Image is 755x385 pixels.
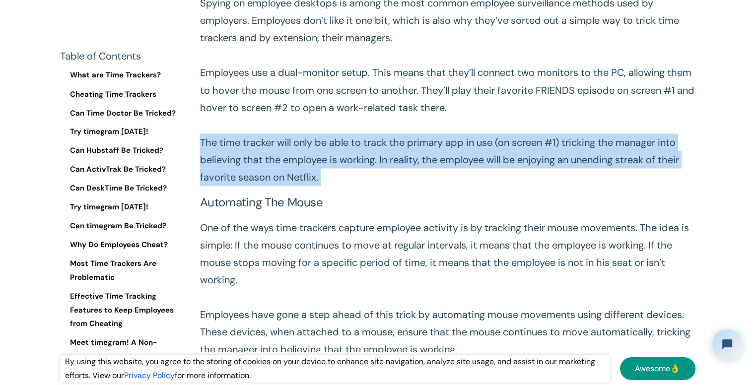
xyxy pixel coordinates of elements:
[60,355,610,383] div: By using this website, you agree to the storing of cookies on your device to enhance site navigat...
[60,68,184,82] a: What are Time Trackers?
[200,195,695,209] h3: Automating the mouse
[60,219,184,233] a: Can timegram Be Tricked?
[124,370,175,381] a: Privacy Policy
[620,357,695,380] a: Awesome👌
[60,289,184,331] a: Effective Time Tracking Features to Keep Employees from Cheating
[60,50,184,64] div: Table of Contents
[60,181,184,195] a: Can DeskTime Be Tricked?
[60,336,184,364] a: Meet timegram! A Non-Invasive Time Tracker
[60,200,184,214] a: Try timegram [DATE]!
[704,321,751,368] iframe: Tidio Chat
[60,144,184,158] a: Can Hubstaff Be Tricked?
[60,238,184,252] a: Why Do Employees Cheat?
[60,125,184,139] a: Try timegram [DATE]!
[60,87,184,101] a: Cheating Time Trackers
[60,162,184,176] a: Can ActivTrak Be Tricked?
[60,106,184,120] a: Can Time Doctor Be Tricked?
[60,257,184,284] a: Most Time Trackers Are Problematic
